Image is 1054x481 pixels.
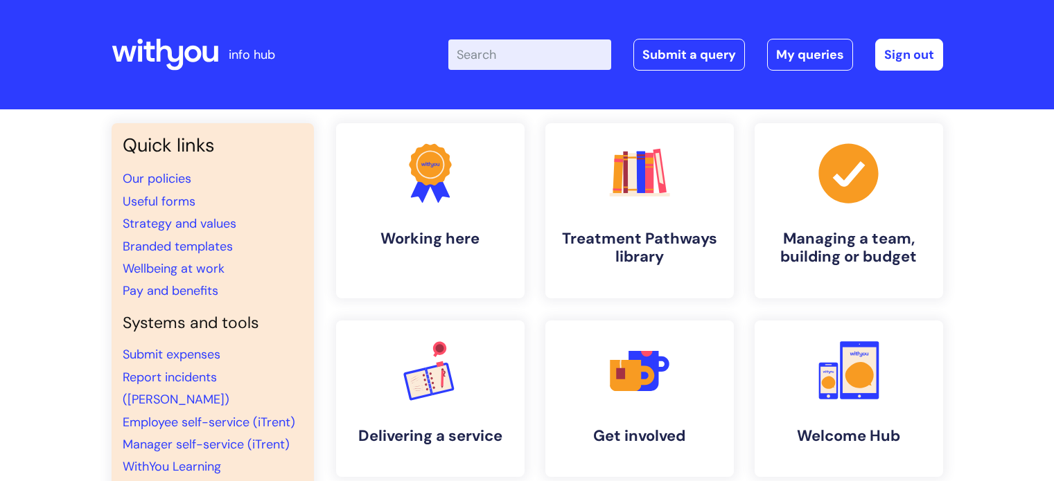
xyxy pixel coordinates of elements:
a: Treatment Pathways library [545,123,734,298]
a: Branded templates [123,238,233,255]
h4: Get involved [556,427,723,445]
a: Our policies [123,170,191,187]
a: Employee self-service (iTrent) [123,414,295,430]
a: Welcome Hub [755,320,943,477]
a: Delivering a service [336,320,525,477]
a: Sign out [875,39,943,71]
h4: Managing a team, building or budget [766,230,932,266]
a: Wellbeing at work [123,260,225,277]
h4: Working here [347,230,513,248]
h3: Quick links [123,134,303,156]
div: | - [448,39,943,71]
a: Submit expenses [123,346,220,363]
a: Get involved [545,320,734,477]
a: Managing a team, building or budget [755,123,943,298]
a: Useful forms [123,193,195,210]
a: Manager self-service (iTrent) [123,436,290,453]
h4: Treatment Pathways library [556,230,723,266]
a: WithYou Learning [123,458,221,475]
p: info hub [229,44,275,66]
input: Search [448,39,611,70]
a: Pay and benefits [123,282,218,299]
a: Report incidents ([PERSON_NAME]) [123,369,229,408]
h4: Delivering a service [347,427,513,445]
a: Submit a query [633,39,745,71]
a: Strategy and values [123,215,236,232]
a: Working here [336,123,525,298]
a: My queries [767,39,853,71]
h4: Welcome Hub [766,427,932,445]
h4: Systems and tools [123,314,303,333]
